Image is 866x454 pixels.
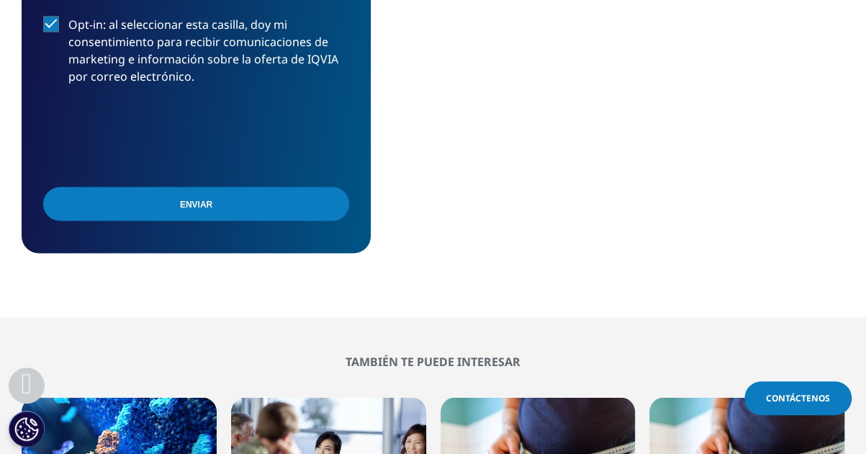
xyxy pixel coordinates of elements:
a: Contáctenos [744,381,852,415]
span: Contáctenos [766,392,830,404]
font: Opt-in: al seleccionar esta casilla, doy mi consentimiento para recibir comunicaciones de marketi... [68,17,338,84]
input: Enviar [43,187,349,221]
h2: También te puede interesar [22,354,844,368]
iframe: reCAPTCHA [43,108,262,164]
button: Configuración de cookies [9,411,45,447]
